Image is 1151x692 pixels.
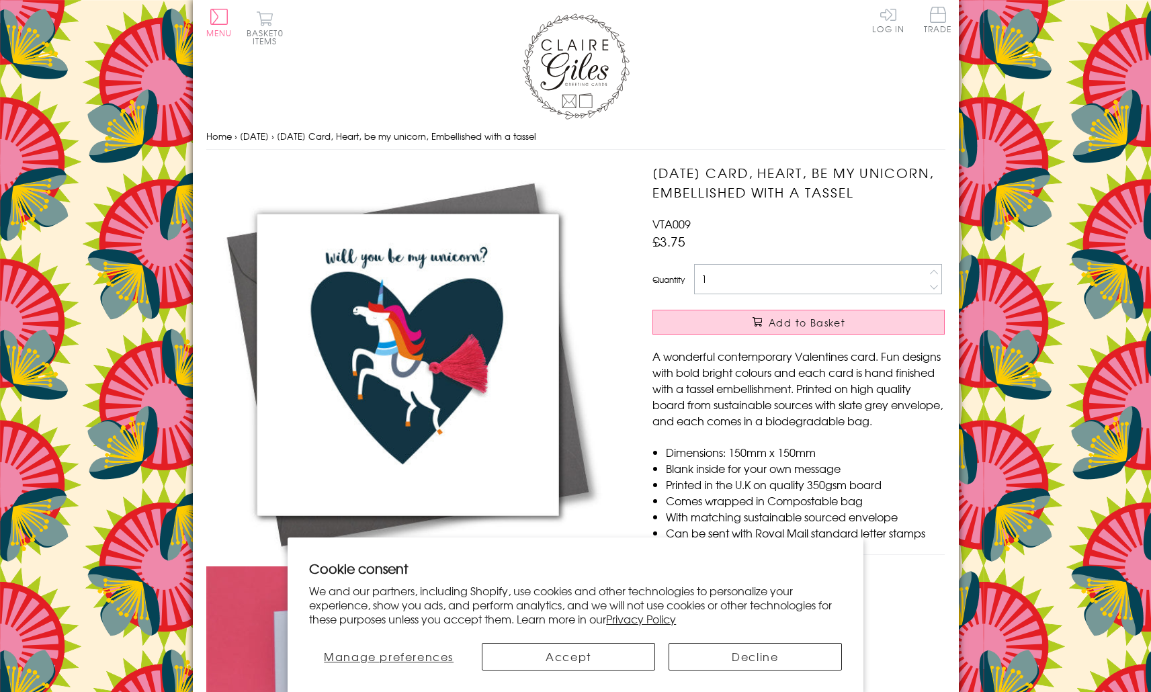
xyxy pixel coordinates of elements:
span: 0 items [253,27,284,47]
span: [DATE] Card, Heart, be my unicorn, Embellished with a tassel [277,130,536,142]
li: Can be sent with Royal Mail standard letter stamps [666,525,945,541]
a: Privacy Policy [606,611,676,627]
p: A wonderful contemporary Valentines card. Fun designs with bold bright colours and each card is h... [652,348,945,429]
h2: Cookie consent [309,559,842,578]
button: Manage preferences [309,643,468,671]
li: Dimensions: 150mm x 150mm [666,444,945,460]
img: Claire Giles Greetings Cards [522,13,630,120]
a: [DATE] [240,130,269,142]
nav: breadcrumbs [206,123,945,150]
img: Valentine's Day Card, Heart, be my unicorn, Embellished with a tassel [206,163,609,566]
button: Basket0 items [247,11,284,45]
li: Blank inside for your own message [666,460,945,476]
span: › [235,130,237,142]
a: Home [206,130,232,142]
span: £3.75 [652,232,685,251]
h1: [DATE] Card, Heart, be my unicorn, Embellished with a tassel [652,163,945,202]
span: Menu [206,27,232,39]
button: Menu [206,9,232,37]
p: We and our partners, including Shopify, use cookies and other technologies to personalize your ex... [309,584,842,625]
span: Add to Basket [769,316,845,329]
button: Decline [669,643,842,671]
a: Log In [872,7,904,33]
span: VTA009 [652,216,691,232]
li: Comes wrapped in Compostable bag [666,492,945,509]
li: Printed in the U.K on quality 350gsm board [666,476,945,492]
button: Accept [482,643,655,671]
li: With matching sustainable sourced envelope [666,509,945,525]
span: Trade [924,7,952,33]
span: Manage preferences [324,648,454,664]
label: Quantity [652,273,685,286]
a: Trade [924,7,952,36]
span: › [271,130,274,142]
button: Add to Basket [652,310,945,335]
